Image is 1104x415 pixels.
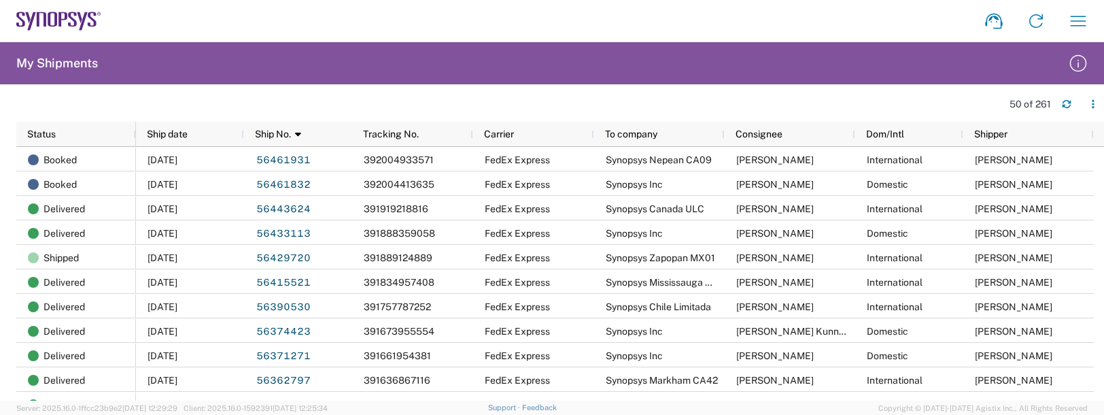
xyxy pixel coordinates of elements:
[736,375,814,386] span: Joanne Tan
[975,252,1052,263] span: Jessi Smith
[606,399,712,410] span: Synopsys Nepean CA09
[364,203,428,214] span: 391919218816
[364,326,434,337] span: 391673955554
[184,404,328,412] span: Client: 2025.16.0-1592391
[975,179,1052,190] span: Jessi Smith
[44,221,85,246] span: Delivered
[736,350,814,361] span: Longfei Li
[975,228,1052,239] span: Jessi Smith
[255,129,291,139] span: Ship No.
[488,403,522,412] a: Support
[736,179,814,190] span: Ashish Mehta
[364,277,434,288] span: 391834957408
[16,55,98,71] h2: My Shipments
[867,399,922,410] span: International
[122,404,177,412] span: [DATE] 12:29:29
[44,172,77,197] span: Booked
[867,154,922,165] span: International
[867,252,922,263] span: International
[867,179,908,190] span: Domestic
[867,375,922,386] span: International
[364,179,434,190] span: 392004413635
[485,399,550,410] span: FedEx Express
[273,404,328,412] span: [DATE] 12:25:34
[606,301,711,312] span: Synopsys Chile Limitada
[606,375,718,386] span: Synopsys Markham CA42
[975,277,1052,288] span: Jessi Smith
[606,203,704,214] span: Synopsys Canada ULC
[44,295,85,319] span: Delivered
[44,197,85,221] span: Delivered
[736,301,814,312] span: Ignacio Sandoval
[606,154,712,165] span: Synopsys Nepean CA09
[364,301,431,312] span: 391757787252
[605,129,657,139] span: To company
[975,326,1052,337] span: Jessi Smith
[256,248,311,269] a: 56429720
[485,326,550,337] span: FedEx Express
[867,228,908,239] span: Domestic
[606,179,663,190] span: Synopsys Inc
[16,404,177,412] span: Server: 2025.16.0-1ffcc23b9e2
[485,375,550,386] span: FedEx Express
[522,403,557,412] a: Feedback
[256,150,311,171] a: 56461931
[148,252,177,263] span: 08/08/2025
[867,301,922,312] span: International
[147,129,188,139] span: Ship date
[736,203,814,214] span: deborah renwick
[148,228,177,239] span: 08/07/2025
[256,321,311,343] a: 56374423
[256,370,311,392] a: 56362797
[485,228,550,239] span: FedEx Express
[44,344,85,368] span: Delivered
[736,326,869,337] span: Rejith Rayaroth Kunnummal
[878,402,1088,414] span: Copyright © [DATE]-[DATE] Agistix Inc., All Rights Reserved
[364,399,434,410] span: 391633339775
[256,174,311,196] a: 56461832
[485,301,550,312] span: FedEx Express
[256,297,311,318] a: 56390530
[606,277,731,288] span: Synopsys Mississauga CA06
[148,154,177,165] span: 08/11/2025
[736,228,814,239] span: Garth Spencer
[148,326,177,337] span: 08/01/2025
[148,350,177,361] span: 08/01/2025
[736,252,814,263] span: Arlette Uribe
[867,277,922,288] span: International
[44,368,85,393] span: Delivered
[485,203,550,214] span: FedEx Express
[866,129,904,139] span: Dom/Intl
[975,203,1052,214] span: Jessi Smith
[485,179,550,190] span: FedEx Express
[364,154,434,165] span: 392004933571
[364,375,430,386] span: 391636867116
[256,272,311,294] a: 56415521
[606,228,663,239] span: Synopsys Inc
[975,301,1052,312] span: Jessi Smith
[256,223,311,245] a: 56433113
[974,129,1007,139] span: Shipper
[148,203,177,214] span: 08/08/2025
[364,252,432,263] span: 391889124889
[256,199,311,220] a: 56443624
[867,326,908,337] span: Domestic
[485,277,550,288] span: FedEx Express
[148,375,177,386] span: 07/31/2025
[975,375,1052,386] span: Jessi Smith
[485,154,550,165] span: FedEx Express
[44,270,85,295] span: Delivered
[256,346,311,367] a: 56371271
[975,399,1052,410] span: Jessi Smith
[148,277,177,288] span: 08/06/2025
[148,179,177,190] span: 08/11/2025
[736,399,814,410] span: Danny Song
[148,399,177,410] span: 07/31/2025
[485,350,550,361] span: FedEx Express
[44,148,77,172] span: Booked
[606,326,663,337] span: Synopsys Inc
[736,129,782,139] span: Consignee
[44,319,85,344] span: Delivered
[867,350,908,361] span: Domestic
[1010,98,1051,110] div: 50 of 261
